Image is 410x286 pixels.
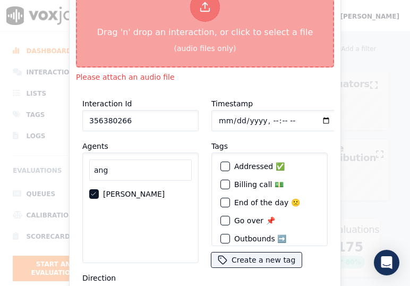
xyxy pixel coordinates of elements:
label: Direction [82,274,116,282]
div: Open Intercom Messenger [374,250,399,275]
label: Interaction Id [82,99,132,108]
label: End of the day 🙁 [234,199,300,206]
label: Billing call 💵 [234,181,284,188]
label: Tags [211,142,228,150]
label: Timestamp [211,99,253,108]
label: Agents [82,142,108,150]
label: Go over 📌 [234,217,275,224]
input: reference id, file name, etc [82,110,199,131]
label: Outbounds ➡️ [234,235,286,242]
div: Please attach an audio file [76,72,334,82]
label: Addressed ✅ [234,163,285,170]
input: Search Agents... [89,159,192,181]
div: (audio files only) [174,43,236,54]
button: Create a new tag [211,253,302,267]
label: [PERSON_NAME] [103,190,165,198]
